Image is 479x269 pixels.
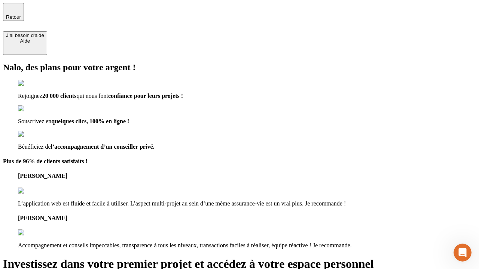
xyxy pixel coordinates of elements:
span: Rejoignez [18,93,42,99]
button: J’ai besoin d'aideAide [3,31,47,55]
div: Aide [6,38,44,44]
img: checkmark [18,131,50,137]
iframe: Intercom live chat [454,244,472,262]
h4: Plus de 96% de clients satisfaits ! [3,158,476,165]
span: Souscrivez en [18,118,51,124]
img: reviews stars [18,188,55,194]
span: l’accompagnement d’un conseiller privé. [51,143,155,150]
img: checkmark [18,80,50,87]
p: Accompagnement et conseils impeccables, transparence à tous les niveaux, transactions faciles à r... [18,242,476,249]
h2: Nalo, des plans pour votre argent ! [3,62,476,72]
span: Bénéficiez de [18,143,51,150]
button: Retour [3,3,24,21]
span: quelques clics, 100% en ligne ! [51,118,129,124]
h4: [PERSON_NAME] [18,215,476,222]
img: reviews stars [18,229,55,236]
div: J’ai besoin d'aide [6,33,44,38]
span: qui nous font [76,93,108,99]
span: Retour [6,14,21,20]
p: L’application web est fluide et facile à utiliser. L’aspect multi-projet au sein d’une même assur... [18,200,476,207]
span: 20 000 clients [42,93,77,99]
img: checkmark [18,105,50,112]
h4: [PERSON_NAME] [18,173,476,179]
span: confiance pour leurs projets ! [108,93,183,99]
